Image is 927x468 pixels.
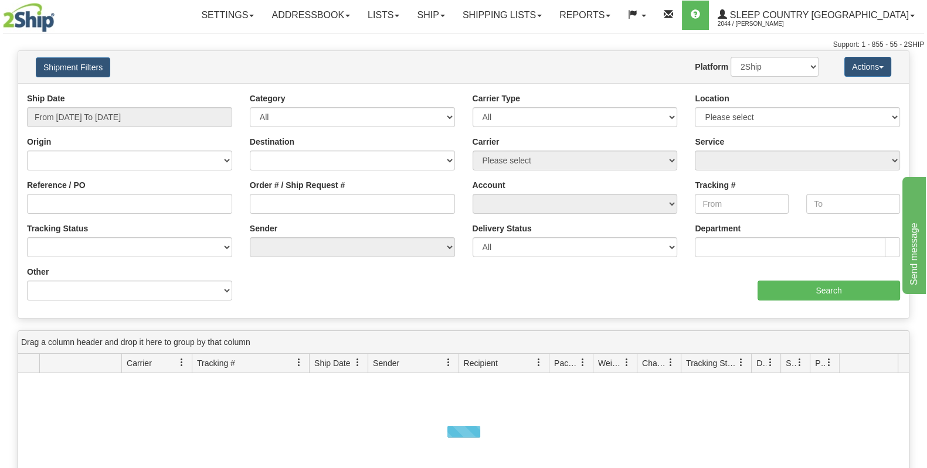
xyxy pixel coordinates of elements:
[554,357,579,369] span: Packages
[27,223,88,234] label: Tracking Status
[686,357,737,369] span: Tracking Status
[250,179,345,191] label: Order # / Ship Request #
[695,223,741,234] label: Department
[617,353,637,373] a: Weight filter column settings
[731,353,751,373] a: Tracking Status filter column settings
[348,353,368,373] a: Ship Date filter column settings
[718,18,806,30] span: 2044 / [PERSON_NAME]
[709,1,923,30] a: Sleep Country [GEOGRAPHIC_DATA] 2044 / [PERSON_NAME]
[359,1,408,30] a: Lists
[27,93,65,104] label: Ship Date
[3,3,55,32] img: logo2044.jpg
[815,357,825,369] span: Pickup Status
[464,357,498,369] span: Recipient
[473,179,505,191] label: Account
[551,1,619,30] a: Reports
[473,93,520,104] label: Carrier Type
[695,136,724,148] label: Service
[9,7,108,21] div: Send message
[695,179,735,191] label: Tracking #
[573,353,593,373] a: Packages filter column settings
[806,194,900,214] input: To
[790,353,810,373] a: Shipment Issues filter column settings
[844,57,891,77] button: Actions
[819,353,839,373] a: Pickup Status filter column settings
[27,179,86,191] label: Reference / PO
[250,223,277,234] label: Sender
[3,40,924,50] div: Support: 1 - 855 - 55 - 2SHIP
[695,93,729,104] label: Location
[756,357,766,369] span: Delivery Status
[727,10,909,20] span: Sleep Country [GEOGRAPHIC_DATA]
[439,353,459,373] a: Sender filter column settings
[454,1,551,30] a: Shipping lists
[473,223,532,234] label: Delivery Status
[661,353,681,373] a: Charge filter column settings
[758,281,900,300] input: Search
[192,1,263,30] a: Settings
[263,1,359,30] a: Addressbook
[695,61,728,73] label: Platform
[27,136,51,148] label: Origin
[529,353,549,373] a: Recipient filter column settings
[197,357,235,369] span: Tracking #
[373,357,399,369] span: Sender
[473,136,500,148] label: Carrier
[598,357,623,369] span: Weight
[18,331,909,354] div: grid grouping header
[250,136,294,148] label: Destination
[289,353,309,373] a: Tracking # filter column settings
[900,174,926,293] iframe: chat widget
[408,1,453,30] a: Ship
[36,57,110,77] button: Shipment Filters
[642,357,667,369] span: Charge
[760,353,780,373] a: Delivery Status filter column settings
[172,353,192,373] a: Carrier filter column settings
[786,357,796,369] span: Shipment Issues
[127,357,152,369] span: Carrier
[695,194,789,214] input: From
[27,266,49,278] label: Other
[314,357,350,369] span: Ship Date
[250,93,286,104] label: Category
